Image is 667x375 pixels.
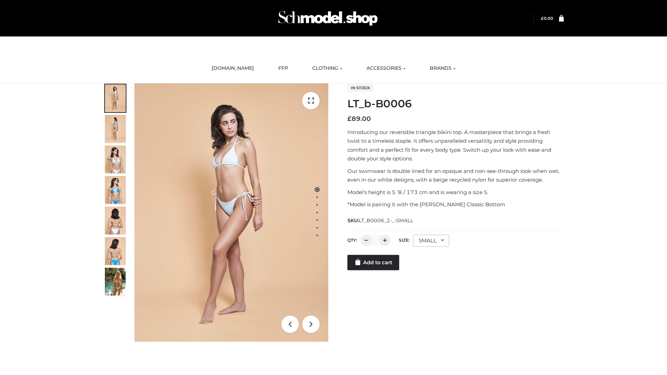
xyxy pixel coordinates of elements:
img: ArielClassicBikiniTop_CloudNine_AzureSky_OW114ECO_4-scaled.jpg [105,176,126,204]
span: SKU: [347,216,414,225]
bdi: 89.00 [347,115,371,123]
img: ArielClassicBikiniTop_CloudNine_AzureSky_OW114ECO_1 [134,83,328,342]
p: Model’s height is 5 ‘8 / 173 cm and is wearing a size S. [347,188,564,197]
a: BRANDS [425,61,461,76]
a: FFP [273,61,293,76]
span: LT_B0006_2-_-SMALL [359,217,413,224]
bdi: 0.00 [541,16,553,21]
label: QTY: [347,237,357,243]
img: ArielClassicBikiniTop_CloudNine_AzureSky_OW114ECO_2-scaled.jpg [105,115,126,143]
img: ArielClassicBikiniTop_CloudNine_AzureSky_OW114ECO_3-scaled.jpg [105,145,126,173]
img: ArielClassicBikiniTop_CloudNine_AzureSky_OW114ECO_8-scaled.jpg [105,237,126,265]
p: Our swimwear is double lined for an opaque and non-see-through look when wet, even in our white d... [347,167,564,184]
p: *Model is pairing it with the [PERSON_NAME] Classic Bottom [347,200,564,209]
a: [DOMAIN_NAME] [206,61,259,76]
a: ACCESSORIES [361,61,411,76]
a: CLOTHING [307,61,347,76]
div: SMALL [413,235,449,247]
label: Size: [399,237,410,243]
span: £ [347,115,352,123]
span: In stock [347,84,373,92]
img: ArielClassicBikiniTop_CloudNine_AzureSky_OW114ECO_7-scaled.jpg [105,207,126,234]
a: Add to cart [347,255,399,270]
h1: LT_b-B0006 [347,98,564,110]
img: Arieltop_CloudNine_AzureSky2.jpg [105,268,126,295]
p: Introducing our reversible triangle bikini top. A masterpiece that brings a fresh twist to a time... [347,128,564,163]
img: ArielClassicBikiniTop_CloudNine_AzureSky_OW114ECO_1-scaled.jpg [105,84,126,112]
img: Schmodel Admin 964 [276,5,380,32]
a: £0.00 [541,16,553,21]
span: £ [541,16,544,21]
